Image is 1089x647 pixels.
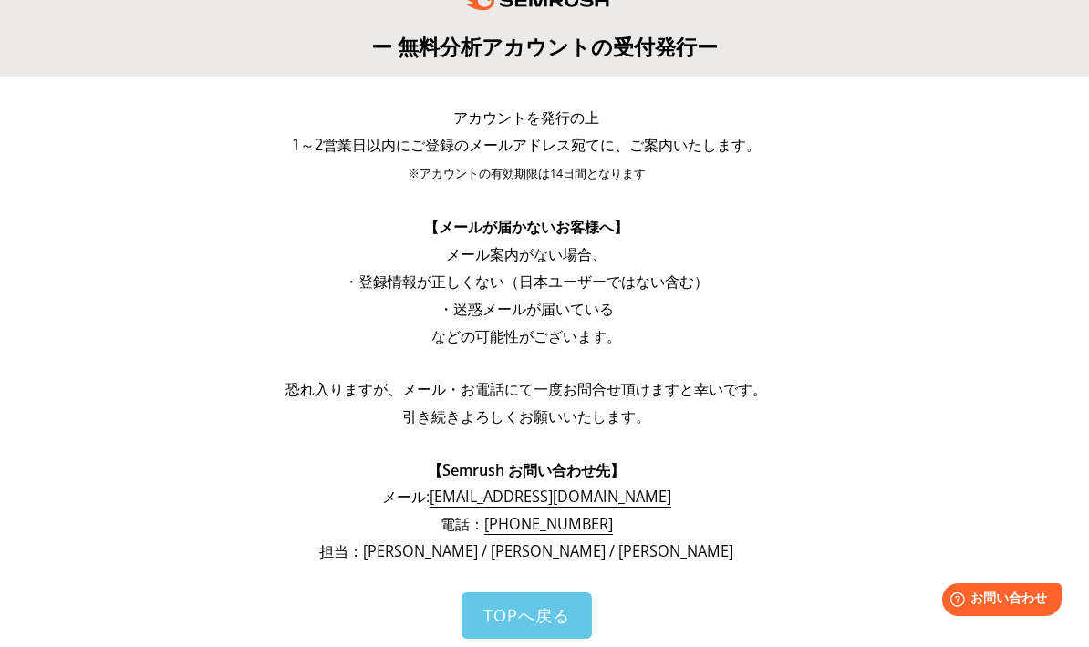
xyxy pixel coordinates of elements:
[382,487,430,507] font: メール:
[439,299,614,319] font: ・迷惑メールが届いている
[371,32,718,61] font: ー 無料分析アカウントの受付発行ー
[402,406,650,426] font: 引き続きよろしくお願いいたします。
[453,108,599,128] font: アカウントを発行の上
[424,217,628,237] font: 【メールが届かないお客様へ】
[431,326,621,346] font: などの可能性がございます。
[446,244,607,264] font: メール案内がない場合、
[319,541,733,561] font: 担当：[PERSON_NAME] / [PERSON_NAME] / [PERSON_NAME]
[428,460,625,480] font: 【Semrush お問い合わせ先】
[441,514,613,535] font: 電話：
[927,576,1069,627] iframe: ヘルプウィジェットランチャー
[483,604,570,626] font: TOPへ戻る
[285,379,767,399] font: 恐れ入りますが、メール・お電話にて一度お問合せ頂けますと幸いです。
[292,135,761,155] font: 1～2営業日以内にご登録のメールアドレス宛てに、ご案内いたします。
[462,592,592,639] a: TOPへ戻る
[344,272,709,292] font: ・登録情報が正しくない（日本ユーザーではない含む）
[408,166,646,181] font: ※アカウントの有効期限は14日間となります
